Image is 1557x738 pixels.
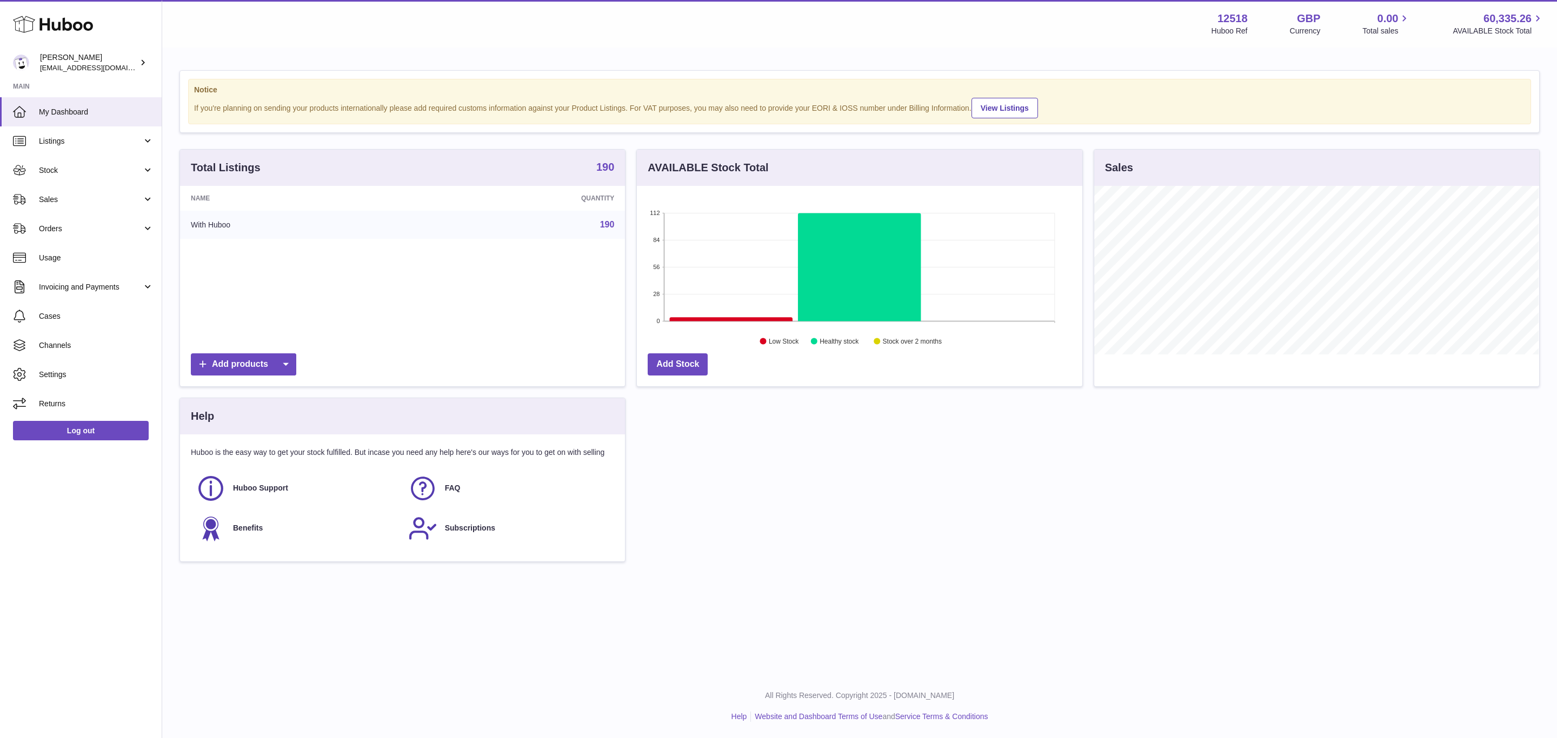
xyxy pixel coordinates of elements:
text: 84 [654,237,660,243]
h3: Help [191,409,214,424]
a: Benefits [196,514,397,543]
text: Stock over 2 months [883,338,942,345]
div: Currency [1290,26,1321,36]
span: 60,335.26 [1483,11,1532,26]
text: 112 [650,210,660,216]
th: Name [180,186,415,211]
a: Help [731,712,747,721]
span: [EMAIL_ADDRESS][DOMAIN_NAME] [40,63,159,72]
span: 0.00 [1378,11,1399,26]
span: Cases [39,311,154,321]
text: 0 [657,318,660,324]
p: Huboo is the easy way to get your stock fulfilled. But incase you need any help here's our ways f... [191,447,614,458]
h3: Total Listings [191,160,261,175]
a: Website and Dashboard Terms of Use [755,712,882,721]
a: Subscriptions [408,514,609,543]
span: Benefits [233,523,263,533]
span: Usage [39,253,154,263]
div: If you're planning on sending your products internationally please add required customs informati... [194,96,1525,118]
span: Total sales [1362,26,1410,36]
text: 28 [654,291,660,297]
a: Huboo Support [196,474,397,503]
span: FAQ [445,483,461,493]
strong: GBP [1297,11,1320,26]
td: With Huboo [180,211,415,239]
a: FAQ [408,474,609,503]
text: Healthy stock [820,338,860,345]
a: View Listings [972,98,1038,118]
a: Service Terms & Conditions [895,712,988,721]
th: Quantity [415,186,625,211]
a: Log out [13,421,149,440]
p: All Rights Reserved. Copyright 2025 - [DOMAIN_NAME] [171,690,1548,701]
span: My Dashboard [39,107,154,117]
a: 0.00 Total sales [1362,11,1410,36]
span: Orders [39,224,142,234]
a: Add products [191,353,296,375]
span: Channels [39,340,154,351]
h3: Sales [1105,160,1133,175]
div: [PERSON_NAME] [40,52,137,73]
h3: AVAILABLE Stock Total [648,160,768,175]
a: 190 [600,220,615,229]
span: Invoicing and Payments [39,282,142,292]
span: Settings [39,370,154,380]
a: 190 [596,162,614,175]
span: Sales [39,194,142,205]
span: AVAILABLE Stock Total [1453,26,1544,36]
span: Subscriptions [445,523,495,533]
strong: 12518 [1217,11,1248,26]
a: Add Stock [648,353,708,375]
text: 56 [654,264,660,270]
strong: 190 [596,162,614,172]
img: internalAdmin-12518@internal.huboo.com [13,55,29,71]
div: Huboo Ref [1212,26,1248,36]
strong: Notice [194,85,1525,95]
text: Low Stock [769,338,799,345]
span: Stock [39,165,142,176]
span: Listings [39,136,142,146]
li: and [751,712,988,722]
span: Returns [39,399,154,409]
span: Huboo Support [233,483,288,493]
a: 60,335.26 AVAILABLE Stock Total [1453,11,1544,36]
